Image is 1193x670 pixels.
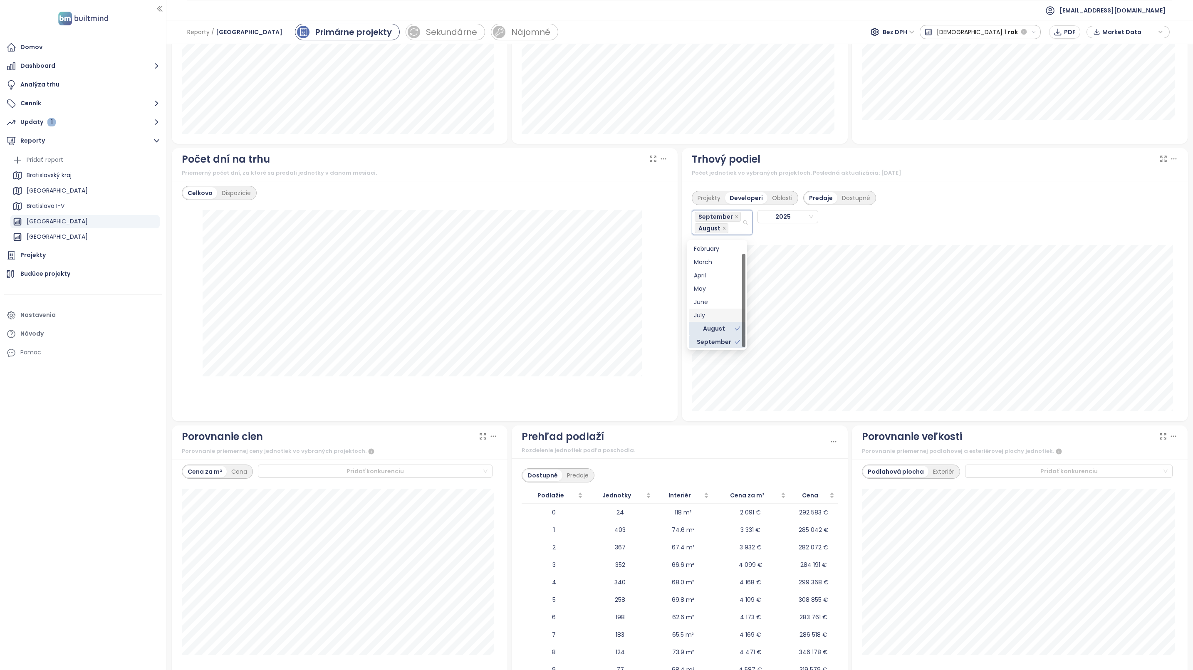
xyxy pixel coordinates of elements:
div: Prehľad podlaží [522,429,604,445]
td: 3 [522,556,586,574]
td: 118 m² [654,504,712,521]
div: [GEOGRAPHIC_DATA] [27,185,88,196]
div: September [694,337,735,346]
span: close [735,215,739,219]
div: Porovnanie priemernej podlahovej a exteriérovej plochy jednotiek. [862,446,1178,456]
a: Projekty [4,247,162,264]
button: Dashboard [4,58,162,74]
div: Pridať report [10,153,160,167]
td: 8 [522,643,586,661]
span: [GEOGRAPHIC_DATA] [216,25,282,40]
div: February [694,244,740,253]
td: 74.6 m² [654,521,712,539]
td: 6 [522,608,586,626]
div: Bratislavský kraj [10,169,160,182]
td: 284 191 € [789,556,837,574]
div: Oblasti [767,192,797,204]
img: logo [56,10,111,27]
td: 66.6 m² [654,556,712,574]
div: Dispozície [217,187,255,199]
div: Predaje [804,192,837,204]
div: Projekty [693,192,725,204]
div: Dostupné [837,192,875,204]
td: 4 [522,574,586,591]
td: 299 368 € [789,574,837,591]
div: Pomoc [4,344,162,361]
div: Počet jednotiek vo vybraných projektoch. Posledná aktualizácia: [DATE] [692,169,1178,177]
td: 198 [586,608,654,626]
span: August [695,223,728,233]
div: Nastavenia [20,310,56,320]
div: Domov [20,42,42,52]
div: [GEOGRAPHIC_DATA] [10,184,160,198]
div: 1 [47,118,56,126]
div: [GEOGRAPHIC_DATA] [10,230,160,244]
a: Nastavenia [4,307,162,324]
td: 4 099 € [712,556,790,574]
a: sale [406,24,485,40]
div: September [689,335,745,349]
div: Porovnanie cien [182,429,263,445]
div: Sekundárne [426,26,477,38]
span: Bez DPH [883,26,915,38]
div: Primárne projekty [315,26,392,38]
div: Celkovo [183,187,217,199]
td: 286 518 € [789,626,837,643]
td: 69.8 m² [654,591,712,608]
span: 1 rok [1005,25,1018,40]
td: 4 471 € [712,643,790,661]
td: 183 [586,626,654,643]
span: August [698,224,720,233]
td: 283 761 € [789,608,837,626]
th: Jednotky [586,487,654,504]
a: primary [295,24,400,40]
td: 352 [586,556,654,574]
div: April [689,269,745,282]
a: Domov [4,39,162,56]
div: Pridať report [27,155,63,165]
div: Bratislava I-V [27,201,64,211]
th: Cena [789,487,837,504]
td: 5 [522,591,586,608]
div: February [689,242,745,255]
div: [GEOGRAPHIC_DATA] [10,215,160,228]
td: 2 091 € [712,504,790,521]
td: 7 [522,626,586,643]
div: Trhový podiel [692,151,760,167]
div: Rozdelenie jednotiek podľa poschodia. [522,446,829,455]
span: [DEMOGRAPHIC_DATA]: [937,25,1004,40]
span: close [722,226,726,230]
td: 340 [586,574,654,591]
th: Interiér [654,487,712,504]
th: Podlažie [522,487,586,504]
div: Developeri [725,192,767,204]
td: 403 [586,521,654,539]
span: Podlažie [525,491,576,500]
a: Budúce projekty [4,266,162,282]
td: 4 109 € [712,591,790,608]
td: 282 072 € [789,539,837,556]
div: Updaty [20,117,56,127]
span: Jednotky [589,491,644,500]
td: 3 331 € [712,521,790,539]
div: Predaje [562,470,593,481]
a: Analýza trhu [4,77,162,93]
div: Pomoc [20,347,41,358]
td: 0 [522,504,586,521]
span: check [735,339,740,345]
div: Návody [20,329,44,339]
div: May [694,284,740,293]
td: 346 178 € [789,643,837,661]
span: Reporty [187,25,210,40]
div: May [689,282,745,295]
span: [EMAIL_ADDRESS][DOMAIN_NAME] [1059,0,1166,20]
td: 65.5 m² [654,626,712,643]
button: Cenník [4,95,162,112]
button: Updaty 1 [4,114,162,131]
div: Bratislava I-V [10,200,160,213]
div: Nájomné [511,26,550,38]
div: Cena [227,466,252,477]
td: 2 [522,539,586,556]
